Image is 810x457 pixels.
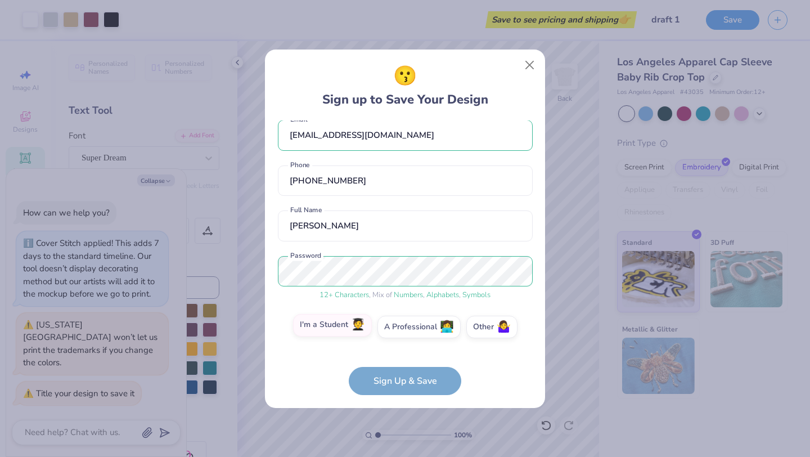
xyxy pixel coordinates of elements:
span: Alphabets [426,290,459,300]
label: A Professional [377,316,461,338]
span: 🤷‍♀️ [497,320,511,333]
span: Symbols [462,290,490,300]
span: 👩‍💻 [440,320,454,333]
span: 😗 [393,62,417,91]
span: Numbers [394,290,423,300]
span: 🧑‍🎓 [351,319,365,331]
label: Other [466,316,517,338]
span: 12 + Characters [319,290,369,300]
label: I'm a Student [293,314,372,337]
div: , Mix of , , [278,290,533,301]
button: Close [519,54,541,75]
div: Sign up to Save Your Design [322,62,488,109]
